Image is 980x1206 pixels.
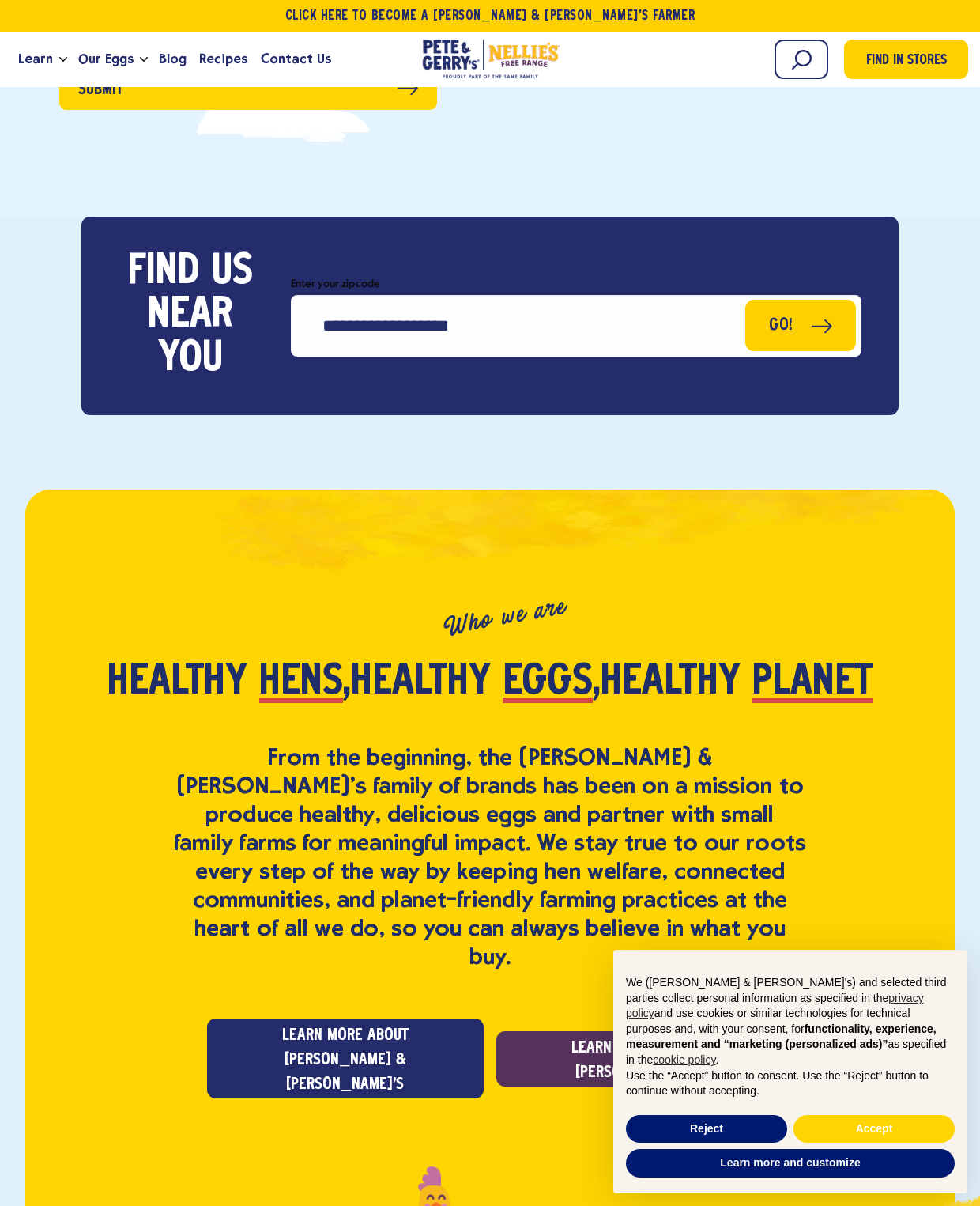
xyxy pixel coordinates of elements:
[259,659,343,708] span: Hens
[443,595,568,639] span: Who we are
[12,38,59,81] a: Learn
[844,40,968,79] a: Find in Stores
[626,1115,787,1144] button: Reject
[230,1023,460,1097] span: Learn more about [PERSON_NAME] & [PERSON_NAME]'s
[775,40,828,79] input: Search
[78,49,134,69] span: Our Eggs
[72,38,140,81] a: Our Eggs
[626,1149,955,1178] button: Learn more and customize
[193,38,254,81] a: Recipes
[866,51,947,72] span: Find in Stores
[207,1019,484,1098] a: Learn more about [PERSON_NAME] & [PERSON_NAME]'s
[653,1053,715,1066] a: cookie policy
[107,659,247,708] span: Healthy
[254,38,337,81] a: Contact Us
[291,274,861,294] label: Enter your zipcode
[59,67,437,110] button: Submit
[59,57,67,62] button: Open the dropdown menu for Learn
[107,659,873,708] h3: , ,
[199,49,247,69] span: Recipes
[752,659,873,708] span: Planet
[601,659,741,708] span: Healthy
[351,659,491,708] span: Healthy
[153,38,193,81] a: Blog
[261,49,331,69] span: Contact Us
[745,300,856,351] button: Go!
[159,49,187,69] span: Blog
[793,1115,955,1144] button: Accept
[496,1031,773,1087] a: Learn more about [PERSON_NAME]'s
[18,49,53,69] span: Learn
[503,659,593,708] span: Eggs
[626,975,955,1068] p: We ([PERSON_NAME] & [PERSON_NAME]'s) and selected third parties collect personal information as s...
[519,1036,749,1085] span: Learn more about [PERSON_NAME]'s
[626,1068,955,1099] p: Use the “Accept” button to consent. Use the “Reject” button to continue without accepting.
[119,251,261,381] h3: Find us near you
[140,57,148,62] button: Open the dropdown menu for Our Eggs
[174,743,806,970] p: From the beginning, the [PERSON_NAME] & [PERSON_NAME]’s family of brands has been on a mission to...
